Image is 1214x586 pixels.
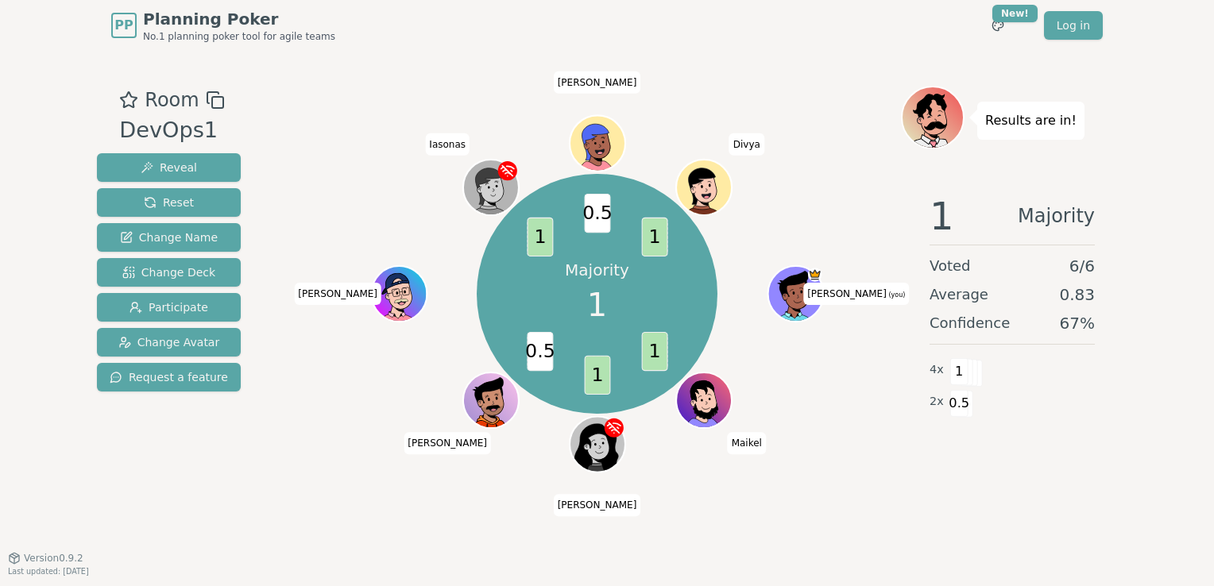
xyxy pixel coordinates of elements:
[1069,255,1095,277] span: 6 / 6
[97,258,241,287] button: Change Deck
[143,8,335,30] span: Planning Poker
[130,299,208,315] span: Participate
[930,312,1010,334] span: Confidence
[803,283,909,305] span: Click to change your name
[1044,11,1103,40] a: Log in
[565,259,629,281] p: Majority
[122,264,215,280] span: Change Deck
[144,195,194,210] span: Reset
[294,283,381,305] span: Click to change your name
[97,153,241,182] button: Reveal
[119,114,224,147] div: DevOps1
[527,217,553,256] span: 1
[141,160,197,175] span: Reveal
[641,217,667,256] span: 1
[97,188,241,217] button: Reset
[984,11,1012,40] button: New!
[769,268,822,320] button: Click to change your avatar
[145,86,199,114] span: Room
[728,433,766,455] span: Click to change your name
[97,293,241,322] button: Participate
[584,355,610,394] span: 1
[24,552,83,565] span: Version 0.9.2
[950,358,968,385] span: 1
[97,223,241,252] button: Change Name
[992,5,1038,22] div: New!
[8,552,83,565] button: Version0.9.2
[110,369,228,385] span: Request a feature
[120,229,218,245] span: Change Name
[114,16,133,35] span: PP
[807,268,822,282] span: Yashvant is the host
[97,363,241,391] button: Request a feature
[527,332,553,371] span: 0.5
[930,393,944,411] span: 2 x
[118,334,220,350] span: Change Avatar
[554,71,641,94] span: Click to change your name
[1060,312,1095,334] span: 67 %
[425,133,470,156] span: Click to change your name
[584,194,610,233] span: 0.5
[930,197,954,235] span: 1
[119,86,138,114] button: Add as favourite
[8,567,89,576] span: Last updated: [DATE]
[729,133,764,156] span: Click to change your name
[1059,283,1095,306] span: 0.83
[930,255,971,277] span: Voted
[404,433,491,455] span: Click to change your name
[985,110,1077,132] p: Results are in!
[887,291,906,299] span: (you)
[641,332,667,371] span: 1
[97,328,241,357] button: Change Avatar
[1018,197,1095,235] span: Majority
[587,281,607,329] span: 1
[950,390,968,417] span: 0.5
[554,495,641,517] span: Click to change your name
[143,30,335,43] span: No.1 planning poker tool for agile teams
[111,8,335,43] a: PPPlanning PokerNo.1 planning poker tool for agile teams
[930,361,944,379] span: 4 x
[930,283,988,306] span: Average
